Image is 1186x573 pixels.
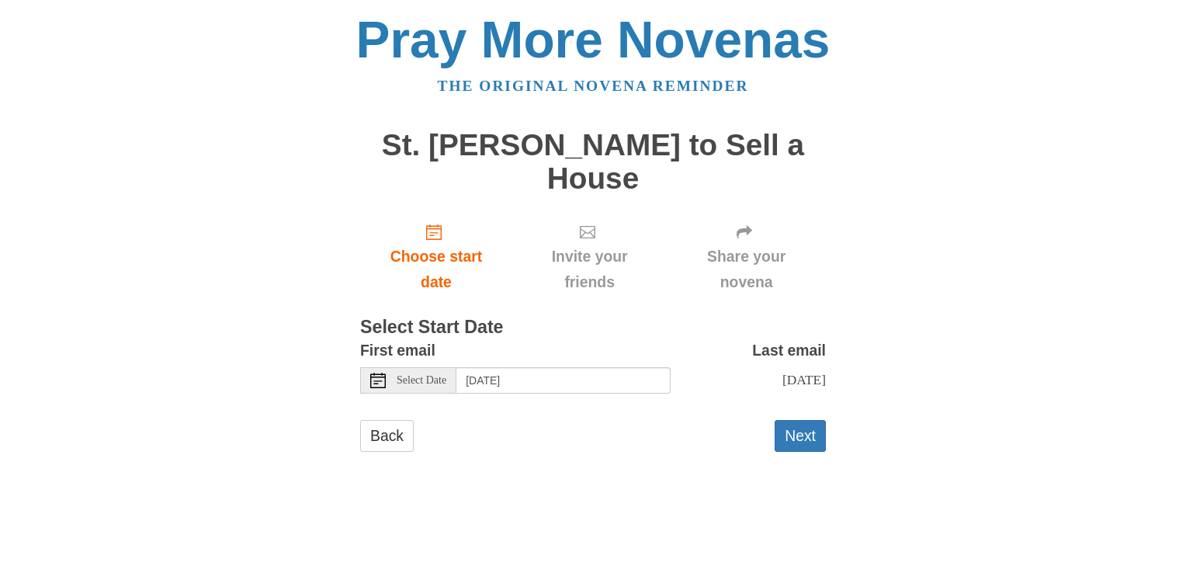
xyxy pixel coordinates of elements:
a: Back [360,420,414,452]
label: First email [360,338,435,363]
div: Click "Next" to confirm your start date first. [512,210,667,303]
label: Last email [752,338,826,363]
h1: St. [PERSON_NAME] to Sell a House [360,129,826,195]
span: [DATE] [782,372,826,387]
a: Pray More Novenas [356,11,831,68]
a: Choose start date [360,210,512,303]
span: Invite your friends [528,244,651,295]
h3: Select Start Date [360,318,826,338]
span: Select Date [397,375,446,386]
span: Choose start date [376,244,497,295]
a: The original novena reminder [438,78,749,94]
button: Next [775,420,826,452]
span: Share your novena [682,244,810,295]
div: Click "Next" to confirm your start date first. [667,210,826,303]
